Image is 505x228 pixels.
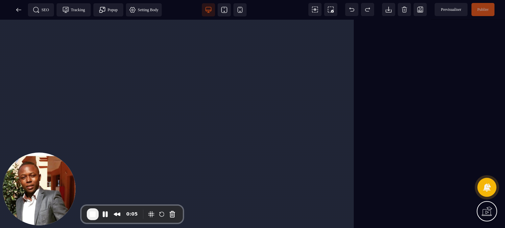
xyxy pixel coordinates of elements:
[98,7,119,13] span: Popup
[61,7,86,13] span: Tracking
[439,7,463,12] span: Previsualiser
[129,7,161,13] span: Setting Body
[308,3,322,16] span: View components
[435,3,468,16] span: Preview
[476,7,490,12] span: Publier
[324,3,337,16] span: Screenshot
[33,7,49,13] span: SEO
